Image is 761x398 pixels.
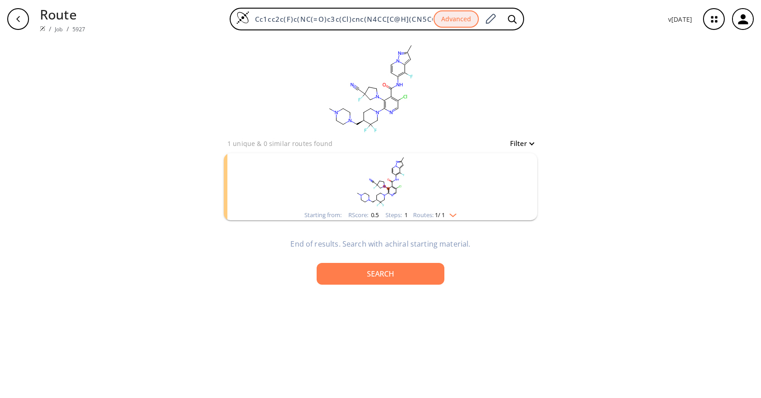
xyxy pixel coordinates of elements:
[304,212,342,218] div: Starting from:
[445,210,457,217] img: Down
[280,38,461,138] svg: Cc1cc2c(F)c(NC(=O)c3c(Cl)cnc(N4CC[C@H](CN5CCN(C)CC5)C(F)(F)C4)c3N3CCC(F)(C#N)C3)ccn2n1
[285,238,476,249] p: End of results. Search with achiral starting material.
[236,11,250,24] img: Logo Spaya
[263,153,498,210] svg: Cc1cc2c(F)c(NC(=O)c3c(Cl)cnc(N4CC[C@H](CN5CCN(C)CC5)C(F)(F)C4)c3N3CCC(F)(C#N)C3)ccn2n1
[324,270,437,277] div: Search
[317,263,444,285] button: Search
[433,10,479,28] button: Advanced
[72,25,86,33] a: 5927
[370,211,379,219] span: 0.5
[403,211,408,219] span: 1
[224,149,537,225] ul: clusters
[348,212,379,218] div: RScore :
[385,212,408,218] div: Steps :
[40,26,45,31] img: Spaya logo
[413,212,457,218] div: Routes:
[250,15,433,24] input: Enter SMILES
[668,15,692,24] p: v [DATE]
[67,24,69,34] li: /
[227,139,332,148] p: 1 unique & 0 similar routes found
[55,25,63,33] a: Job
[40,5,85,24] p: Route
[49,24,51,34] li: /
[505,140,534,147] button: Filter
[435,212,445,218] span: 1 / 1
